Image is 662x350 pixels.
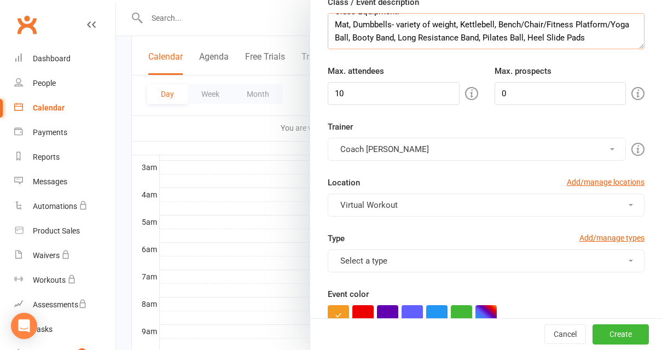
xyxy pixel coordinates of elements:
[14,268,115,293] a: Workouts
[567,176,644,188] a: Add/manage locations
[579,232,644,244] a: Add/manage types
[328,138,626,161] button: Coach [PERSON_NAME]
[14,120,115,145] a: Payments
[14,96,115,120] a: Calendar
[14,194,115,219] a: Automations
[328,176,360,189] label: Location
[33,276,66,284] div: Workouts
[33,251,60,260] div: Waivers
[33,54,71,63] div: Dashboard
[14,317,115,342] a: Tasks
[13,11,40,38] a: Clubworx
[33,325,53,334] div: Tasks
[14,46,115,71] a: Dashboard
[328,249,644,272] button: Select a type
[495,65,551,78] label: Max. prospects
[328,232,345,245] label: Type
[14,170,115,194] a: Messages
[33,177,67,186] div: Messages
[14,71,115,96] a: People
[33,79,56,87] div: People
[33,202,77,211] div: Automations
[593,325,649,345] button: Create
[11,313,37,339] div: Open Intercom Messenger
[33,153,60,161] div: Reports
[14,219,115,243] a: Product Sales
[33,300,87,309] div: Assessments
[33,103,65,112] div: Calendar
[328,194,644,217] button: Virtual Workout
[328,65,384,78] label: Max. attendees
[14,145,115,170] a: Reports
[544,325,586,345] button: Cancel
[14,243,115,268] a: Waivers
[14,293,115,317] a: Assessments
[328,120,353,133] label: Trainer
[33,226,80,235] div: Product Sales
[33,128,67,137] div: Payments
[328,288,369,301] label: Event color
[340,200,398,210] span: Virtual Workout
